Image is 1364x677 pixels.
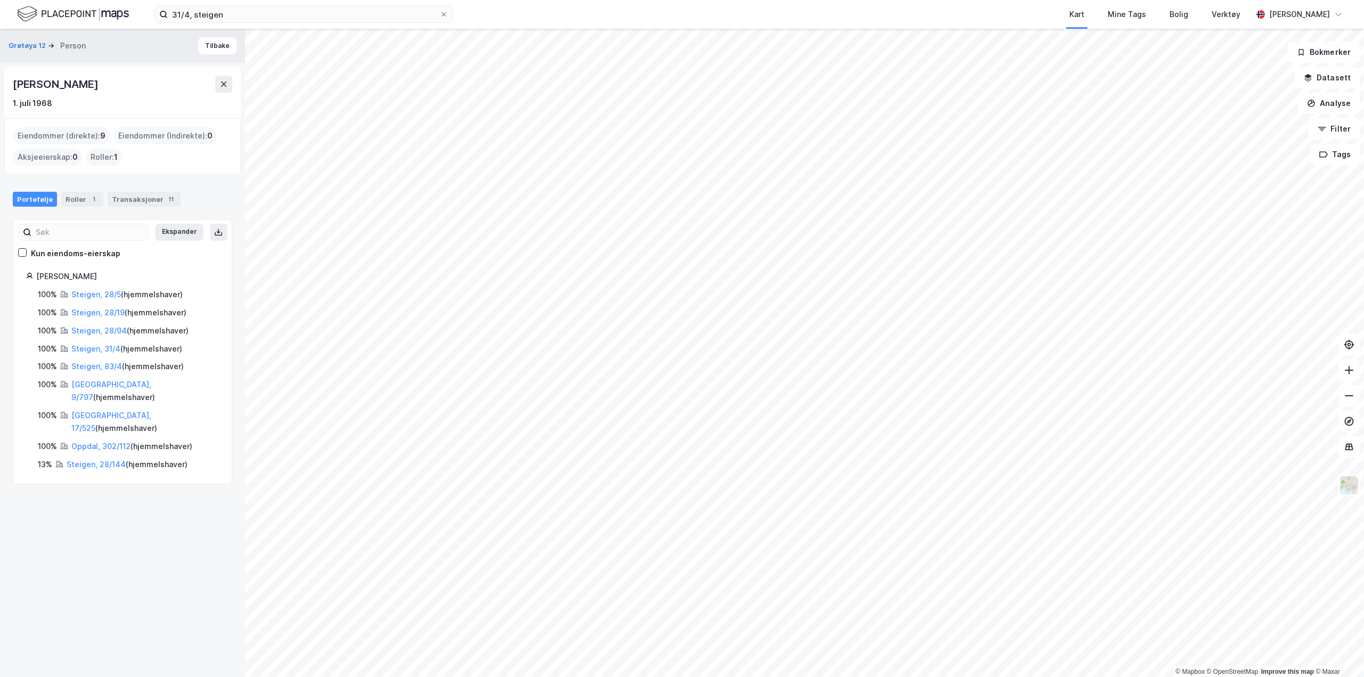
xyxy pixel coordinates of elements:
[60,39,86,52] div: Person
[38,458,52,471] div: 13%
[38,288,57,301] div: 100%
[71,360,184,373] div: ( hjemmelshaver )
[13,192,57,207] div: Portefølje
[1212,8,1240,21] div: Verktøy
[1288,42,1360,63] button: Bokmerker
[207,129,213,142] span: 0
[166,194,176,205] div: 11
[198,37,237,54] button: Tilbake
[38,378,57,391] div: 100%
[1298,93,1360,114] button: Analyse
[13,149,82,166] div: Aksjeeierskap :
[71,288,183,301] div: ( hjemmelshaver )
[13,76,100,93] div: [PERSON_NAME]
[71,324,189,337] div: ( hjemmelshaver )
[61,192,103,207] div: Roller
[1295,67,1360,88] button: Datasett
[71,442,131,451] a: Oppdal, 302/112
[100,129,105,142] span: 9
[1311,626,1364,677] div: Kontrollprogram for chat
[17,5,129,23] img: logo.f888ab2527a4732fd821a326f86c7f29.svg
[71,308,125,317] a: Steigen, 28/19
[1309,118,1360,140] button: Filter
[13,97,52,110] div: 1. juli 1968
[1069,8,1084,21] div: Kart
[1207,668,1259,675] a: OpenStreetMap
[114,151,118,164] span: 1
[71,411,151,433] a: [GEOGRAPHIC_DATA], 17/525
[88,194,99,205] div: 1
[38,409,57,422] div: 100%
[1310,144,1360,165] button: Tags
[1269,8,1330,21] div: [PERSON_NAME]
[71,378,219,404] div: ( hjemmelshaver )
[71,306,186,319] div: ( hjemmelshaver )
[71,409,219,435] div: ( hjemmelshaver )
[155,224,204,241] button: Ekspander
[38,324,57,337] div: 100%
[38,342,57,355] div: 100%
[38,360,57,373] div: 100%
[71,342,182,355] div: ( hjemmelshaver )
[168,6,440,22] input: Søk på adresse, matrikkel, gårdeiere, leietakere eller personer
[36,270,219,283] div: [PERSON_NAME]
[31,224,148,240] input: Søk
[1261,668,1314,675] a: Improve this map
[9,40,48,51] button: Grøtøya 12
[71,362,122,371] a: Steigen, 83/4
[71,344,120,353] a: Steigen, 31/4
[108,192,181,207] div: Transaksjoner
[1108,8,1146,21] div: Mine Tags
[67,458,188,471] div: ( hjemmelshaver )
[13,127,110,144] div: Eiendommer (direkte) :
[71,380,151,402] a: [GEOGRAPHIC_DATA], 9/797
[71,290,121,299] a: Steigen, 28/5
[31,247,120,260] div: Kun eiendoms-eierskap
[114,127,217,144] div: Eiendommer (Indirekte) :
[1339,475,1359,495] img: Z
[71,440,192,453] div: ( hjemmelshaver )
[38,440,57,453] div: 100%
[1170,8,1188,21] div: Bolig
[72,151,78,164] span: 0
[1311,626,1364,677] iframe: Chat Widget
[86,149,122,166] div: Roller :
[67,460,126,469] a: Steigen, 28/144
[71,326,127,335] a: Steigen, 28/94
[1175,668,1205,675] a: Mapbox
[38,306,57,319] div: 100%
